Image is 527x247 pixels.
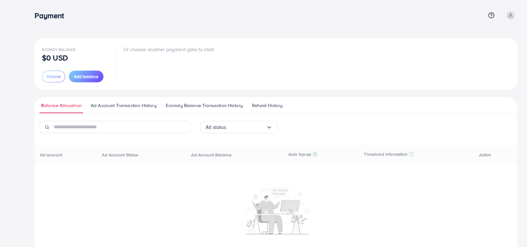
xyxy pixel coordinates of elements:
[252,102,282,109] span: Refund History
[69,71,103,82] button: Add balance
[74,73,98,80] span: Add balance
[42,54,68,61] p: $0 USD
[123,46,214,53] p: Or choose another payment gate to start
[206,122,226,132] span: All status
[42,71,65,82] button: Refund
[91,102,157,109] span: Ad Account Transaction History
[47,73,61,80] span: Refund
[42,47,76,52] span: Ecomdy Balance
[226,122,266,132] input: Search for option
[41,102,82,109] span: Balance Allocation
[35,11,69,20] h3: Payment
[200,121,278,133] div: Search for option
[166,102,243,109] span: Ecomdy Balance Transaction History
